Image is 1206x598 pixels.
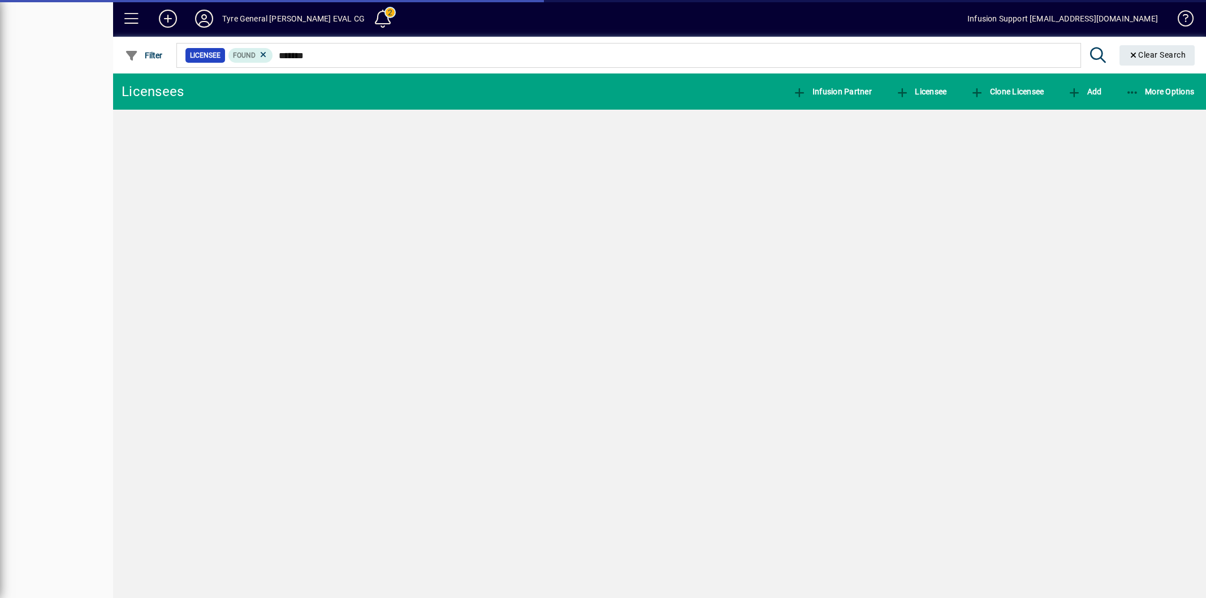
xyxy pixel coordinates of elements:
[790,81,875,102] button: Infusion Partner
[1169,2,1192,39] a: Knowledge Base
[233,51,256,59] span: Found
[190,50,221,61] span: Licensee
[122,45,166,66] button: Filter
[893,81,950,102] button: Licensee
[967,81,1047,102] button: Clone Licensee
[222,10,365,28] div: Tyre General [PERSON_NAME] EVAL CG
[896,87,947,96] span: Licensee
[1123,81,1198,102] button: More Options
[228,48,273,63] mat-chip: Found Status: Found
[125,51,163,60] span: Filter
[1129,50,1186,59] span: Clear Search
[186,8,222,29] button: Profile
[1126,87,1195,96] span: More Options
[793,87,872,96] span: Infusion Partner
[1065,81,1104,102] button: Add
[150,8,186,29] button: Add
[970,87,1044,96] span: Clone Licensee
[967,10,1158,28] div: Infusion Support [EMAIL_ADDRESS][DOMAIN_NAME]
[1119,45,1195,66] button: Clear
[1067,87,1101,96] span: Add
[122,83,184,101] div: Licensees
